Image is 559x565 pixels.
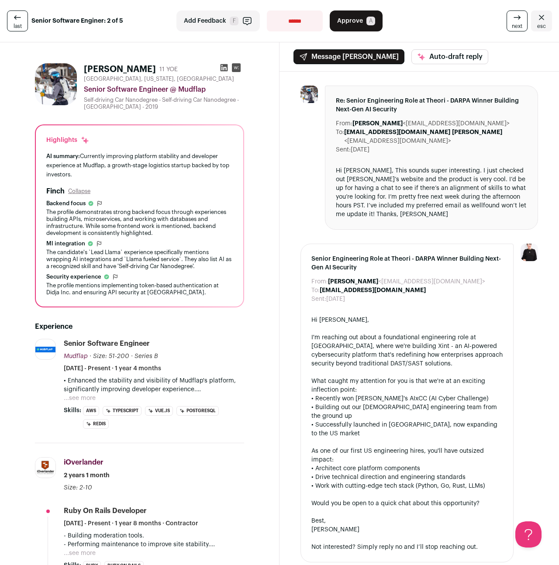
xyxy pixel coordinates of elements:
[84,96,244,110] div: Self-driving Car Nanodegree - Self-driving Car Nanodegree - [GEOGRAPHIC_DATA] - 2019
[337,17,363,25] span: Approve
[64,540,244,549] p: - Performing maintenance to improve site stability.
[344,128,527,145] dd: <[EMAIL_ADDRESS][DOMAIN_NAME]>
[176,10,260,31] button: Add Feedback F
[46,282,233,296] div: The profile mentions implementing token-based authentication at Didja Inc. and ensuring API secur...
[230,17,238,25] span: F
[46,240,85,247] span: Ml integration
[46,186,65,196] h2: Finch
[46,249,233,270] div: The candidate's `Lead Llama` experience specifically mentions wrapping AI integrations and `Llama...
[352,121,403,127] b: [PERSON_NAME]
[293,49,404,64] button: Message [PERSON_NAME]
[64,531,244,540] p: - Building moderation tools.
[135,353,158,359] span: Series B
[512,23,522,30] span: next
[46,152,233,179] div: Currently improving platform stability and developer experience at Mudflap, a growth-stage logist...
[328,277,485,286] dd: <[EMAIL_ADDRESS][DOMAIN_NAME]>
[83,406,99,416] li: AWS
[411,49,488,64] button: Auto-draft reply
[83,419,109,429] li: Redis
[84,63,156,76] h1: [PERSON_NAME]
[64,519,198,528] span: [DATE] - Present · 1 year 8 months · Contractor
[311,255,503,272] span: Senior Engineering Role at Theori - DARPA Winner Building Next-Gen AI Security
[336,145,351,154] dt: Sent:
[131,352,133,361] span: ·
[68,188,90,195] button: Collapse
[103,406,141,416] li: TypeScript
[159,65,178,74] div: 11 YOE
[145,406,173,416] li: Vue.js
[64,506,147,516] div: Ruby on Rails Developer
[336,119,352,128] dt: From:
[7,10,28,31] a: last
[366,17,375,25] span: A
[84,76,234,83] span: [GEOGRAPHIC_DATA], [US_STATE], [GEOGRAPHIC_DATA]
[14,23,22,30] span: last
[46,200,86,207] span: Backend focus
[35,63,77,105] img: 00c2469c2597efe7aaaf4c11a4249d20e6054080776a25f1b0c96a1b696d5036.jpg
[336,128,344,145] dt: To:
[35,321,244,332] h2: Experience
[326,295,345,303] dd: [DATE]
[311,316,503,551] div: Hi [PERSON_NAME], I'm reaching out about a foundational engineering role at [GEOGRAPHIC_DATA], wh...
[31,17,123,25] strong: Senior Software Enginer: 2 of 5
[64,394,96,403] button: ...see more
[507,10,528,31] a: next
[64,459,104,466] span: iOverlander
[336,166,527,219] div: Hi [PERSON_NAME], This sounds super interesting. I just checked out [PERSON_NAME]’s website and t...
[46,209,233,237] div: The profile demonstrates strong backend focus through experiences building APIs, microservices, a...
[537,23,546,30] span: esc
[311,295,326,303] dt: Sent:
[46,273,101,280] span: Security experience
[64,376,244,394] p: • Enhanced the stability and visibility of Mudflap's platform, significantly improving developer ...
[452,129,502,135] b: [PERSON_NAME]
[64,339,150,348] div: Senior Software Engineer
[184,17,226,25] span: Add Feedback
[176,406,219,416] li: PostgreSQL
[328,279,378,285] b: [PERSON_NAME]
[46,153,80,159] span: AI summary:
[84,84,244,95] div: Senior Software Engineer @ Mudflap
[336,96,527,114] span: Re: Senior Engineering Role at Theori - DARPA Winner Building Next-Gen AI Security
[320,287,426,293] b: [EMAIL_ADDRESS][DOMAIN_NAME]
[35,347,55,353] img: 210b3fc0ece1b704701eb7c35fcce20f644ae253c7ad5a1326b3ac94b5a802f7.jpg
[344,129,450,135] b: [EMAIL_ADDRESS][DOMAIN_NAME]
[90,353,129,359] span: · Size: 51-200
[64,549,96,558] button: ...see more
[311,277,328,286] dt: From:
[521,244,538,261] img: 9240684-medium_jpg
[64,353,88,359] span: Mudflap
[300,86,318,103] img: 00c2469c2597efe7aaaf4c11a4249d20e6054080776a25f1b0c96a1b696d5036.jpg
[515,521,542,548] iframe: Help Scout Beacon - Open
[311,286,320,295] dt: To:
[531,10,552,31] a: Close
[330,10,383,31] button: Approve A
[64,485,92,491] span: Size: 2-10
[46,136,90,145] div: Highlights
[64,471,110,480] span: 2 years 1 month
[35,458,55,478] img: 758ad550ee92c1c7d8131691871f4ac3d6c579fb696afa8e0278c6b5508b1748.jpg
[64,406,81,415] span: Skills:
[351,145,369,154] dd: [DATE]
[352,119,510,128] dd: <[EMAIL_ADDRESS][DOMAIN_NAME]>
[64,364,161,373] span: [DATE] - Present · 1 year 4 months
